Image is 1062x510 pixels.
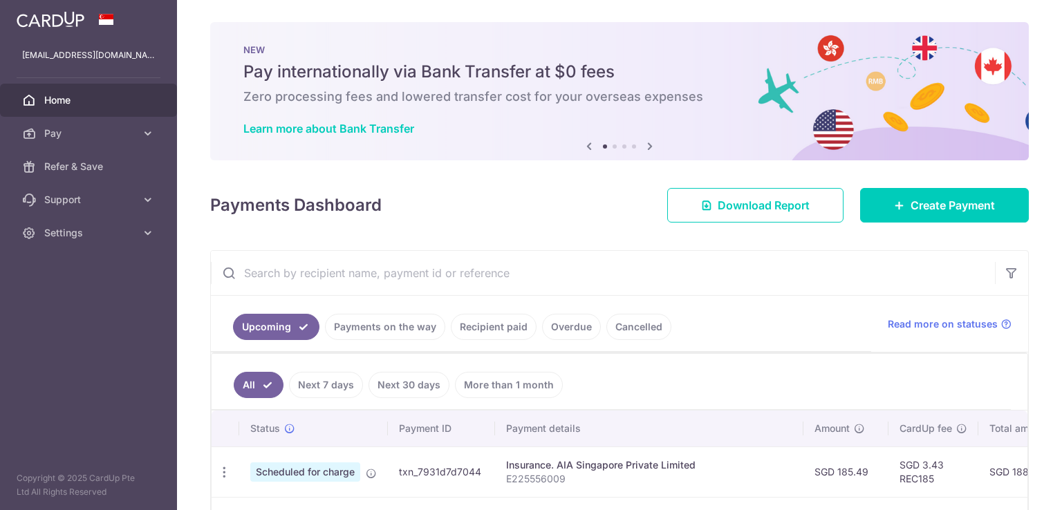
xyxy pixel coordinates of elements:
span: Create Payment [911,197,995,214]
a: Next 30 days [369,372,449,398]
span: Total amt. [989,422,1035,435]
a: Learn more about Bank Transfer [243,122,414,135]
span: Support [44,193,136,207]
span: Pay [44,126,136,140]
img: CardUp [17,11,84,28]
a: All [234,372,283,398]
div: Insurance. AIA Singapore Private Limited [506,458,792,472]
a: Payments on the way [325,314,445,340]
th: Payment details [495,410,803,446]
td: SGD 188.92 [978,446,1062,497]
h6: Zero processing fees and lowered transfer cost for your overseas expenses [243,88,996,105]
p: NEW [243,44,996,55]
span: Status [250,422,280,435]
td: SGD 3.43 REC185 [888,446,978,497]
a: Read more on statuses [888,317,1012,331]
h4: Payments Dashboard [210,193,382,218]
input: Search by recipient name, payment id or reference [211,251,995,295]
a: More than 1 month [455,372,563,398]
a: Overdue [542,314,601,340]
p: [EMAIL_ADDRESS][DOMAIN_NAME] [22,48,155,62]
h5: Pay internationally via Bank Transfer at $0 fees [243,61,996,83]
span: Refer & Save [44,160,136,173]
td: txn_7931d7d7044 [388,446,495,497]
span: Scheduled for charge [250,462,360,482]
span: CardUp fee [900,422,952,435]
span: Home [44,93,136,107]
span: Amount [814,422,850,435]
th: Payment ID [388,410,495,446]
span: Read more on statuses [888,317,998,331]
a: Recipient paid [451,314,537,340]
a: Cancelled [606,314,671,340]
a: Upcoming [233,314,319,340]
img: Bank transfer banner [210,22,1029,160]
span: Download Report [718,197,810,214]
a: Create Payment [860,188,1029,223]
span: Settings [44,226,136,240]
p: E225556009 [506,472,792,486]
a: Download Report [667,188,844,223]
td: SGD 185.49 [803,446,888,497]
a: Next 7 days [289,372,363,398]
